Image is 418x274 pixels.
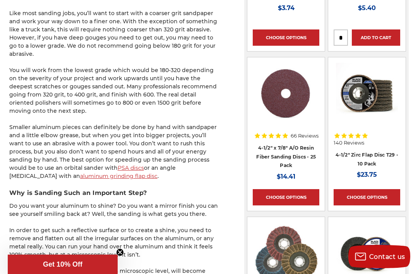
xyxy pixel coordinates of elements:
[8,255,118,274] div: Get 10% OffClose teaser
[277,173,295,180] span: $14.41
[348,245,410,268] button: Contact us
[357,171,377,178] span: $23.75
[336,152,398,167] a: 4-1/2" Zirc Flap Disc T29 - 10 Pack
[80,172,158,179] a: aluminum grinding flap disc
[334,63,400,129] a: 4.5" Black Hawk Zirconia Flap Disc 10 Pack
[255,63,318,125] img: 4.5 inch resin fiber disc
[9,202,218,218] p: Do you want your aluminum to shine? Do you want a mirror finish you can see yourself smiling back...
[278,4,295,12] span: $3.74
[9,66,218,115] p: You will work from the lowest grade which would be 180-320 depending on the severity of your proj...
[9,188,218,198] h3: Why is Sanding Such an Important Step?
[369,253,405,260] span: Contact us
[336,63,398,125] img: 4.5" Black Hawk Zirconia Flap Disc 10 Pack
[9,123,218,180] p: Smaller aluminum pieces can definitely be done by hand with sandpaper and a little elbow grease, ...
[358,4,376,12] span: $5.40
[334,140,364,145] span: 140 Reviews
[253,189,319,205] a: Choose Options
[291,133,319,138] span: 66 Reviews
[253,63,319,129] a: 4.5 inch resin fiber disc
[352,29,400,46] a: Add to Cart
[253,29,319,46] a: Choose Options
[118,164,144,171] a: PSA discs
[334,189,400,205] a: Choose Options
[9,226,218,259] p: In order to get such a reflective surface or to create a shine, you need to remove and flatten ou...
[43,260,82,268] span: Get 10% Off
[116,248,124,256] button: Close teaser
[9,9,218,58] p: Like most sanding jobs, you’ll want to start with a coarser grit sandpaper and work your way down...
[256,145,316,168] a: 4-1/2" x 7/8" A/O Resin Fiber Sanding Discs - 25 Pack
